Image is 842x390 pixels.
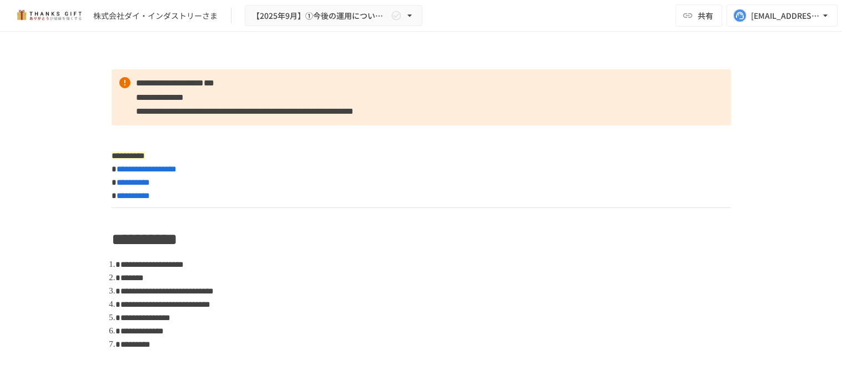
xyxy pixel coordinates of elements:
[751,9,820,23] div: [EMAIL_ADDRESS][DOMAIN_NAME]
[727,4,838,27] button: [EMAIL_ADDRESS][DOMAIN_NAME]
[252,9,389,23] span: 【2025年9月】①今後の運用についてのご案内/THANKS GIFTキックオフMTG
[13,7,84,24] img: mMP1OxWUAhQbsRWCurg7vIHe5HqDpP7qZo7fRoNLXQh
[675,4,722,27] button: 共有
[698,9,713,22] span: 共有
[93,10,218,22] div: 株式会社ダイ・インダストリーさま
[245,5,422,27] button: 【2025年9月】①今後の運用についてのご案内/THANKS GIFTキックオフMTG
